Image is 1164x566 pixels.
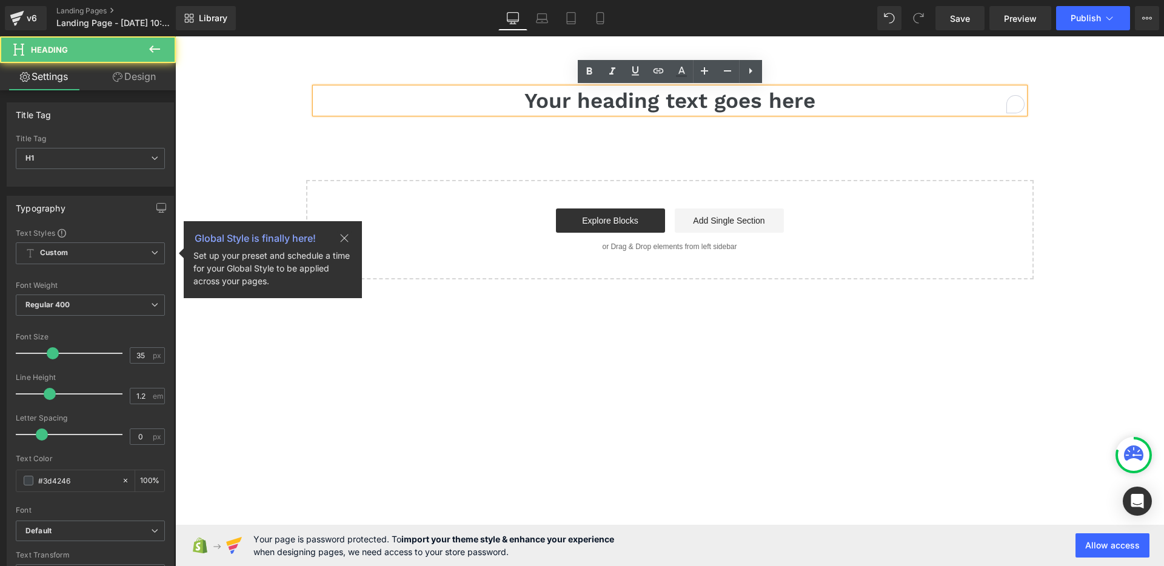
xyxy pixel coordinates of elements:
div: Open Intercom Messenger [1123,487,1152,516]
button: More [1135,6,1159,30]
div: Title Tag [16,135,165,143]
span: Save [950,12,970,25]
a: Explore Blocks [381,172,490,196]
iframe: To enrich screen reader interactions, please activate Accessibility in Grammarly extension settings [175,36,1164,566]
a: Tablet [557,6,586,30]
span: Preview [1004,12,1037,25]
b: H1 [25,153,34,162]
a: Design [90,63,178,90]
span: px [153,433,163,441]
button: Allow access [1075,533,1149,558]
a: New Library [176,6,236,30]
div: Letter Spacing [16,414,165,422]
span: Landing Page - [DATE] 10:44:46 [56,18,173,28]
a: Add Single Section [500,172,609,196]
a: v6 [5,6,47,30]
div: Font [16,506,165,514]
span: em [153,392,163,400]
button: Undo [877,6,901,30]
i: Default [25,526,52,536]
div: % [135,470,164,491]
div: Typography [16,196,65,213]
span: Heading [31,45,68,55]
div: Line Height [16,373,165,382]
b: Custom [40,248,68,258]
a: Landing Pages [56,6,196,16]
div: Text Color [16,454,165,463]
strong: import your theme style & enhance your experience [401,534,614,544]
button: Redo [906,6,931,30]
div: Text Styles [16,228,165,238]
span: Publish [1071,13,1101,23]
span: px [153,351,163,359]
div: Font Weight [16,281,165,290]
b: Regular 400 [25,300,70,309]
a: Preview [989,6,1051,30]
p: or Drag & Drop elements from left sidebar [150,206,839,215]
button: Publish [1056,6,1130,30]
span: Your page is password protected. To when designing pages, we need access to your store password. [253,533,614,558]
a: Mobile [586,6,615,30]
span: Library [199,13,227,24]
a: Desktop [498,6,527,30]
div: Title Tag [16,103,52,120]
div: v6 [24,10,39,26]
div: Font Size [16,333,165,341]
div: Text Transform [16,551,165,559]
a: Laptop [527,6,557,30]
input: Color [38,474,116,487]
